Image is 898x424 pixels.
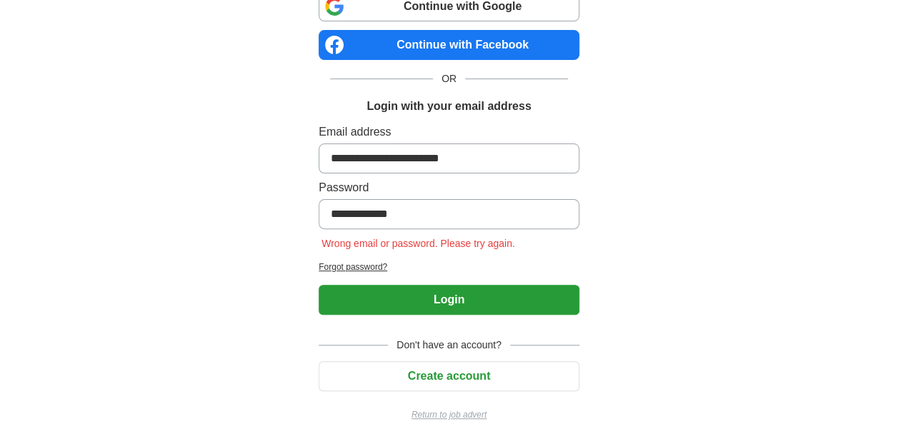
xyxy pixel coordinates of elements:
label: Password [319,179,579,196]
span: Wrong email or password. Please try again. [319,238,518,249]
a: Return to job advert [319,408,579,421]
button: Login [319,285,579,315]
h1: Login with your email address [366,98,531,115]
button: Create account [319,361,579,391]
a: Continue with Facebook [319,30,579,60]
span: Don't have an account? [388,338,510,353]
label: Email address [319,123,579,141]
a: Create account [319,370,579,382]
a: Forgot password? [319,261,579,273]
span: OR [433,71,465,86]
